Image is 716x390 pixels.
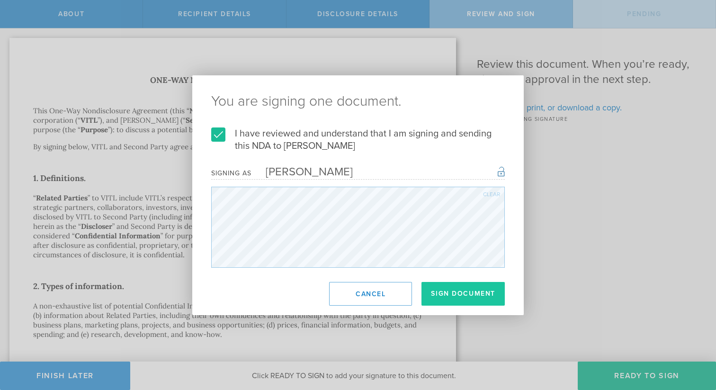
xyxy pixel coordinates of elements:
label: I have reviewed and understand that I am signing and sending this NDA to [PERSON_NAME] [211,127,505,152]
div: [PERSON_NAME] [251,165,353,179]
ng-pluralize: You are signing one document. [211,94,505,109]
iframe: Chat Widget [669,316,716,362]
button: Sign Document [421,282,505,306]
div: Signing as [211,169,251,177]
button: Cancel [329,282,412,306]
